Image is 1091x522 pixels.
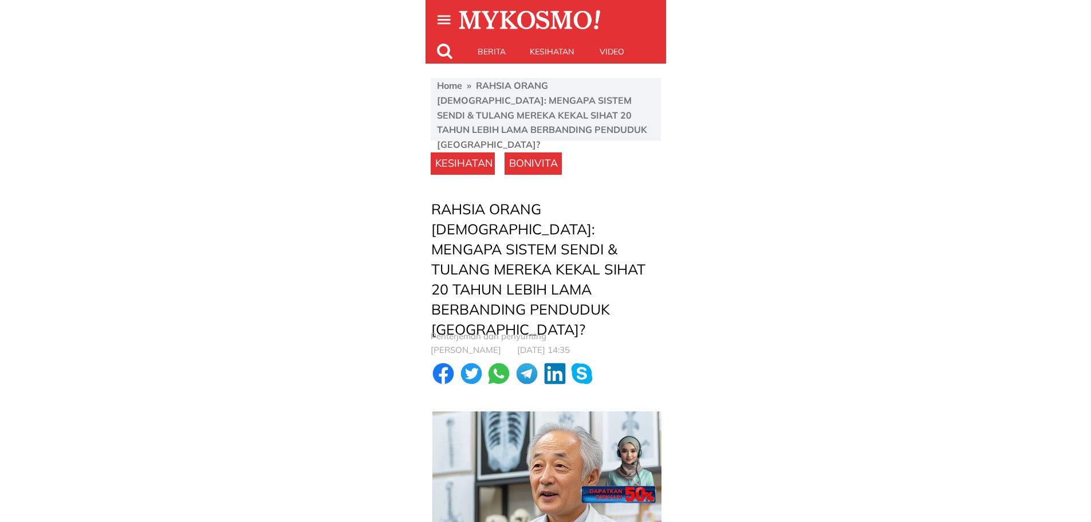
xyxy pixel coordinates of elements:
p: Video [582,40,642,63]
h3: BONIVITA [509,155,562,172]
h3: KESIHATAN [435,155,498,172]
p: RAHSIA ORANG [DEMOGRAPHIC_DATA]: MENGAPA SISTEM SENDI & TULANG MEREKA KEKAL SIHAT 20 TAHUN LEBIH ... [431,199,660,339]
p: Kesihatan [522,40,582,63]
p: Berita [462,40,522,63]
h3: Penterjemah dan penyunting [PERSON_NAME] [DATE] 14:35 [431,329,660,357]
div: Home » RAHSIA ORANG [DEMOGRAPHIC_DATA]: MENGAPA SISTEM SENDI & TULANG MEREKA KEKAL SIHAT 20 TAHUN... [437,79,655,152]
